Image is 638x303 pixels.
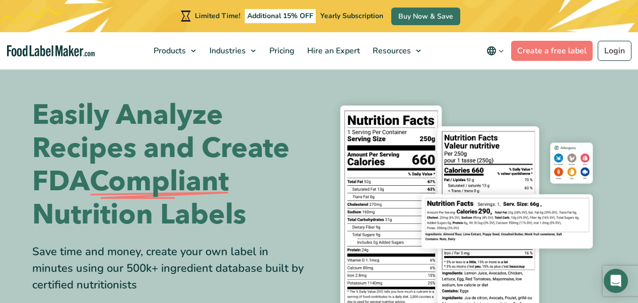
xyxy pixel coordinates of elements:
a: Hire an Expert [301,32,364,69]
span: Additional 15% OFF [245,9,316,23]
span: Industries [206,45,247,56]
div: Save time and money, create your own label in minutes using our 500k+ ingredient database built b... [32,244,312,293]
a: Resources [367,32,426,69]
span: Products [151,45,187,56]
a: Login [598,41,631,61]
span: Limited Time! [195,11,240,21]
span: Resources [370,45,412,56]
a: Industries [203,32,261,69]
span: Yearly Subscription [320,11,383,21]
a: Pricing [263,32,299,69]
a: Create a free label [511,41,593,61]
span: Hire an Expert [304,45,361,56]
a: Products [148,32,201,69]
h1: Easily Analyze Recipes and Create FDA Nutrition Labels [32,99,312,232]
a: Buy Now & Save [391,8,460,25]
span: Pricing [266,45,296,56]
div: Open Intercom Messenger [604,269,628,293]
span: Compliant [90,165,229,198]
